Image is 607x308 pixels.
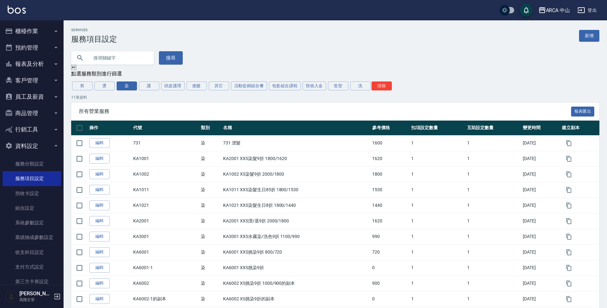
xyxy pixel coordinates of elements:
[89,49,149,66] input: 搜尋關鍵字
[199,213,222,229] td: 染
[132,260,199,276] td: KA6001-1
[199,198,222,213] td: 染
[3,171,61,186] a: 服務項目設定
[371,135,410,151] td: 1600
[3,230,61,245] a: 業績抽成參數設定
[89,185,110,195] a: 編輯
[71,94,599,100] p: 11 筆資料
[199,291,222,307] td: 染
[199,135,222,151] td: 染
[89,154,110,164] a: 編輯
[3,88,61,105] button: 員工及薪資
[371,198,410,213] td: 1440
[139,81,159,90] button: 護
[410,135,465,151] td: 1
[222,213,371,229] td: KA2001 XXS漂/退9折 2000/1800
[161,81,185,90] button: 頭皮護理
[222,244,371,260] td: KA6001 XXS挑染9折 800/720
[372,81,392,90] button: 清除
[222,166,371,182] td: KA1002 XS染髮9折 2000/1800
[132,121,199,136] th: 代號
[222,182,371,198] td: KA1011 XXS染髮生日85折 1800/1530
[3,245,61,260] a: 收支科目設定
[117,81,137,90] button: 染
[222,276,371,291] td: KA6002 XS挑染9折 1000/900的副本
[521,291,560,307] td: [DATE]
[410,291,465,307] td: 1
[89,216,110,226] a: 編輯
[199,260,222,276] td: 染
[521,121,560,136] th: 變更時間
[410,260,465,276] td: 1
[132,244,199,260] td: KA6001
[466,213,521,229] td: 1
[466,291,521,307] td: 1
[222,291,371,307] td: KA6002 XS挑染9折的副本
[222,198,371,213] td: KA1021 XXS染髮生日8折 1800/1440
[159,51,183,65] button: 搜尋
[132,151,199,166] td: KA1001
[222,135,371,151] td: 731 漂髮
[71,28,117,32] h2: Services
[466,260,521,276] td: 1
[371,166,410,182] td: 1800
[199,276,222,291] td: 染
[466,244,521,260] td: 1
[303,81,326,90] button: 預收入金
[231,81,267,90] button: 活動促銷組合餐
[5,290,18,303] img: Person
[521,151,560,166] td: [DATE]
[199,244,222,260] td: 染
[410,166,465,182] td: 1
[79,108,571,115] span: 所有營業服務
[132,135,199,151] td: 731
[132,276,199,291] td: KA6002
[132,229,199,244] td: KA3001
[269,81,301,90] button: 包套組合課程
[89,247,110,257] a: 編輯
[521,260,560,276] td: [DATE]
[521,182,560,198] td: [DATE]
[410,213,465,229] td: 1
[3,260,61,274] a: 支付方式設定
[371,260,410,276] td: 0
[521,276,560,291] td: [DATE]
[521,213,560,229] td: [DATE]
[199,121,222,136] th: 類別
[371,291,410,307] td: 0
[371,229,410,244] td: 990
[3,274,61,289] a: 第三方卡券設定
[3,157,61,171] a: 服務分類設定
[3,201,61,215] a: 組合設定
[579,30,599,42] a: 新增
[222,229,371,244] td: KA3001 XXS水霧染/洗色9折 1100/990
[371,244,410,260] td: 720
[410,276,465,291] td: 1
[571,107,595,116] button: 報表匯出
[187,81,207,90] button: 接髮
[199,166,222,182] td: 染
[3,215,61,230] a: 系統參數設定
[19,297,52,303] p: 高階主管
[521,135,560,151] td: [DATE]
[3,186,61,201] a: 預收卡設定
[575,4,599,16] button: 登出
[3,56,61,72] button: 報表及分析
[410,182,465,198] td: 1
[560,121,599,136] th: 建立副本
[72,81,92,90] button: 剪
[132,198,199,213] td: KA1021
[410,229,465,244] td: 1
[371,151,410,166] td: 1620
[466,182,521,198] td: 1
[521,229,560,244] td: [DATE]
[410,198,465,213] td: 1
[3,72,61,89] button: 客戶管理
[371,276,410,291] td: 900
[8,6,26,14] img: Logo
[371,213,410,229] td: 1620
[521,244,560,260] td: [DATE]
[521,198,560,213] td: [DATE]
[410,151,465,166] td: 1
[89,294,110,304] a: 編輯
